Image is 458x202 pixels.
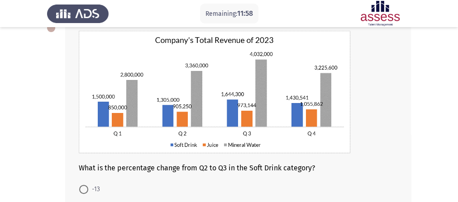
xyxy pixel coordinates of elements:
[79,31,397,172] div: What is the percentage change from Q2 to Q3 in the Soft Drink category?
[237,9,253,18] span: 11:58
[349,1,411,26] img: Assessment logo of ASSESS Focus 4 Modules (EN/AR) - RME - Combined
[47,1,109,26] img: Assess Talent Management logo
[79,31,350,153] img: RU5fUk5DXzUxLnBuZzE2OTEzMTU4MTUwNzI=.png
[205,8,253,19] p: Remaining:
[88,184,100,195] span: -13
